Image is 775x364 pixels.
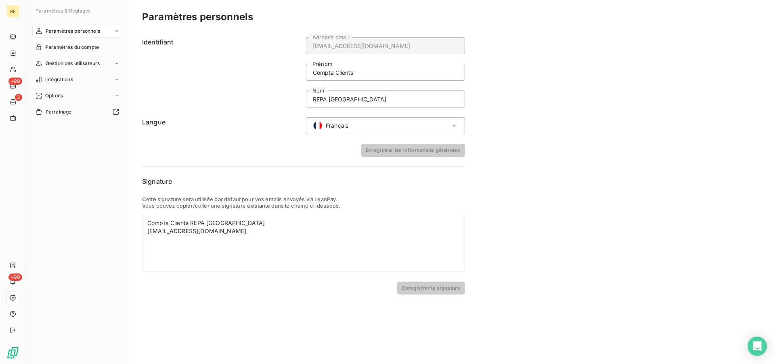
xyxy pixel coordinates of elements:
[361,144,465,157] button: Enregistrer les informations générales
[6,5,19,18] div: RF
[15,94,22,101] span: 2
[46,60,100,67] span: Gestion des utilisateurs
[142,196,465,202] p: Cette signature sera utilisée par défaut pour vos emails envoyés via LeanPay.
[397,282,465,295] button: Enregistrer la signature
[142,202,465,209] p: Vous pouvez copier/coller une signature existante dans le champ ci-dessous.
[8,274,22,281] span: +99
[142,37,301,107] h6: Identifiant
[45,92,63,99] span: Options
[45,76,73,83] span: Intégrations
[46,27,100,35] span: Paramètres personnels
[306,90,465,107] input: placeholder
[32,41,122,54] a: Paramètres du compte
[306,37,465,54] input: placeholder
[8,78,22,85] span: +99
[748,337,767,356] div: Open Intercom Messenger
[45,44,99,51] span: Paramètres du compte
[142,177,465,186] h6: Signature
[306,64,465,81] input: placeholder
[6,346,19,359] img: Logo LeanPay
[142,10,253,24] h3: Paramètres personnels
[142,117,301,134] h6: Langue
[326,122,348,130] span: Français
[32,105,122,118] a: Parrainage
[46,108,72,116] span: Parrainage
[36,8,90,14] span: Paramètres & Réglages
[147,227,460,235] div: [EMAIL_ADDRESS][DOMAIN_NAME]
[147,219,460,227] div: Compta Clients REPA [GEOGRAPHIC_DATA]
